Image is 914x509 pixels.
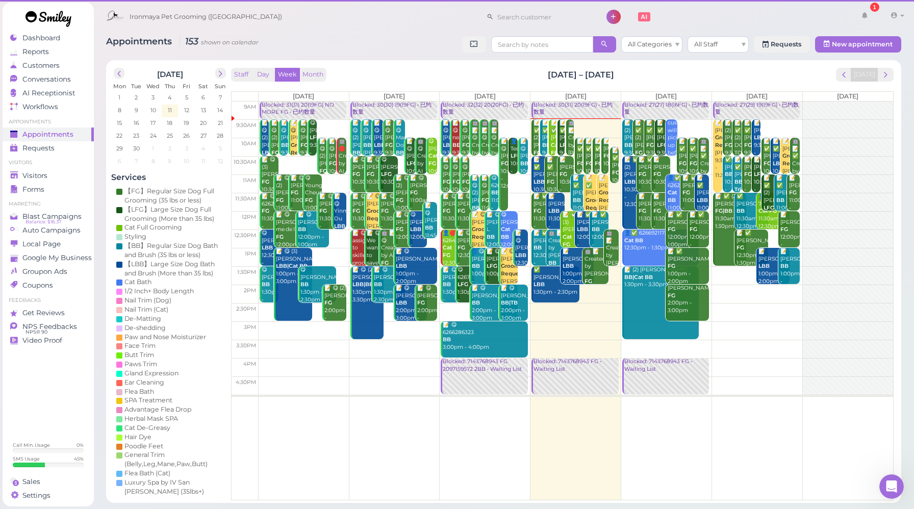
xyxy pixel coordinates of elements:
[585,174,599,242] div: 📝 ✅ [PERSON_NAME] [PERSON_NAME] 11:00am - 12:00pm
[598,174,608,235] div: 📝 [PERSON_NAME] [PERSON_NAME] 11:00am - 12:00pm
[3,141,94,155] a: Requests
[443,244,452,259] b: Cat FG
[690,160,697,167] b: FG
[737,208,745,214] b: BB
[3,45,94,59] a: Reports
[576,138,582,190] div: 📝 ✅ [PERSON_NAME] 10:00am - 11:00am
[462,179,470,185] b: FG
[261,193,278,238] div: 📝 😋 6262033339 11:30am - 12:30pm
[533,230,550,274] div: 📝 ✅ [PERSON_NAME] 12:30pm - 1:30pm
[551,142,560,156] b: Cat FG
[562,211,579,271] div: 📝 ✅ (3) [PERSON_NAME] 12:00pm - 1:00pm
[577,226,588,233] b: LBB
[410,211,427,256] div: 😋 [PERSON_NAME] 12:00pm - 1:00pm
[689,138,699,190] div: 📝 ✅ [PERSON_NAME] 10:00am - 11:00am
[754,36,810,53] a: Requests
[300,142,308,148] b: FG
[668,226,675,233] b: FG
[690,226,697,233] b: FG
[724,156,732,201] div: ✅ [PERSON_NAME] 10:30am - 11:30am
[297,211,329,248] div: 📝 😋 [PERSON_NAME] 12:00pm - 1:00pm
[736,230,768,267] div: 📝 ✅ [PERSON_NAME] 12:30pm - 1:30pm
[638,193,655,238] div: 📝 [PERSON_NAME] 11:30am - 12:30pm
[568,119,573,187] div: 🤖 📝 Created by [PERSON_NAME] 9:30am - 10:30am
[22,34,60,42] span: Dashboard
[290,174,308,219] div: 📝 😋 [PERSON_NAME] 11:00am - 12:00pm
[471,211,489,271] div: 📝 😋 [PERSON_NAME] [PERSON_NAME] 12:00pm - 1:00pm
[628,40,672,48] span: All Categories
[599,189,641,203] b: Groomer Requested|LFG
[715,134,754,148] b: Groomer Requested|FG
[491,174,498,219] div: 😋 6262728431 11:00am - 12:00pm
[334,223,345,230] b: LBB
[562,248,594,285] div: 📝 [PERSON_NAME] 1:00pm - 2:00pm
[547,179,554,185] b: FG
[381,171,392,177] b: LFG
[481,174,489,227] div: 📝 😋 [PERSON_NAME] 11:00am - 12:00pm
[395,174,413,227] div: 📝 😋 (2) [PERSON_NAME] 11:00am - 12:00pm
[472,205,480,211] b: BB
[3,169,94,183] a: Visitors
[667,248,709,285] div: 📝 ✅ [PERSON_NAME] 1:00pm - 2:00pm
[487,234,495,240] b: BB
[396,197,403,203] b: FG
[639,171,646,177] b: FG
[442,156,450,209] div: 📝 😋 [PERSON_NAME] 10:30am - 11:30am
[744,156,751,201] div: 📝 [PERSON_NAME] 10:30am - 11:30am
[3,210,94,223] a: Blast Campaigns Balance: $16.37
[381,208,389,214] b: FG
[595,160,602,167] b: FG
[682,174,699,219] div: 📝 ✅ [PERSON_NAME] 11:00am - 12:00pm
[744,142,752,148] b: FG
[22,103,58,111] span: Workflows
[585,138,591,190] div: 📝 ✅ [PERSON_NAME] 10:00am - 11:00am
[603,138,608,183] div: 📝 [PERSON_NAME] 10:00am - 11:00am
[501,160,521,167] b: FG|LFG
[491,189,499,196] b: BB
[373,119,384,172] div: 📝 😋 [PERSON_NAME] 9:30am - 10:30am
[534,208,541,214] b: FG
[634,119,645,180] div: 📝 ✅ (2) [PERSON_NAME] 9:30am - 10:30am
[491,119,498,194] div: 🤖 📝 😋 Created by AI 9:30am - 10:30am
[428,152,438,167] b: Cat FG
[22,171,47,180] span: Visitors
[304,174,322,227] div: 😋 Young Cheung 11:00am - 12:00pm
[753,119,761,164] div: 📝 [PERSON_NAME] 9:30am - 10:30am
[406,138,416,190] div: 📝 😋 [PERSON_NAME] 10:00am - 11:00am
[3,31,94,45] a: Dashboard
[520,138,528,190] div: 📝 😋 [PERSON_NAME] 10:00am - 11:00am
[773,160,784,167] b: LBB
[603,152,611,159] b: FG
[3,237,94,251] a: Local Page
[764,205,774,211] b: LFG
[491,36,593,53] input: Search by notes
[560,171,567,177] b: FG
[363,119,373,180] div: 📝 😋 [PERSON_NAME] [PERSON_NAME] 9:30am - 10:30am
[352,208,360,214] b: FG
[546,156,561,209] div: 📝 ✅ [PERSON_NAME] 10:30am - 11:30am
[380,156,398,201] div: 😋 [PERSON_NAME] 10:30am - 11:30am
[542,142,550,148] b: BB
[114,68,124,79] button: prev
[395,248,437,285] div: 📝 😋 [PERSON_NAME] 1:00pm - 2:00pm
[697,197,708,203] b: LBB
[715,208,732,214] b: FG|BB
[576,211,594,256] div: 📝 ✅ [PERSON_NAME] 12:00pm - 1:00pm
[425,224,433,231] b: BB
[533,156,547,209] div: 📝 ✅ [PERSON_NAME] 10:30am - 11:30am
[291,189,298,196] b: FG
[635,149,643,156] b: FG
[396,226,403,233] b: FG
[559,156,573,201] div: 📝 [PERSON_NAME] 10:30am - 11:30am
[428,138,437,190] div: 😋 [PERSON_NAME] 10:00am - 11:00am
[624,179,648,185] b: LBB|LFG
[352,230,369,357] div: 📝 😋 assign to skilled groomer, be careful trimming the ears refer to the convo 12:30pm - 1:30pm
[442,119,450,172] div: 📝 😋 [PERSON_NAME] 9:30am - 10:30am
[548,193,565,238] div: 📝 [PERSON_NAME] 11:30am - 12:30pm
[563,234,572,248] b: Cat FG
[782,152,822,167] b: Groomer Requested|FG
[753,156,761,201] div: 📝 [PERSON_NAME] 10:30am - 11:30am
[776,197,784,203] b: BB
[612,169,620,176] b: FG
[832,40,893,48] span: New appointment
